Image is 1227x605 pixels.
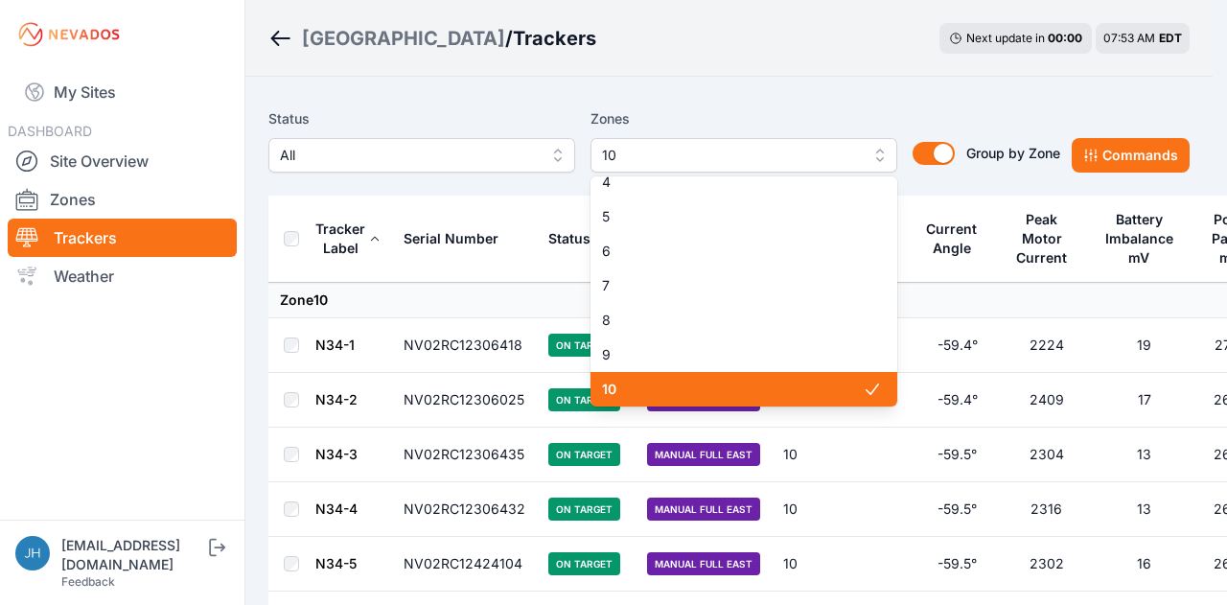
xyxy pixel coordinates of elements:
[602,207,863,226] span: 5
[590,138,897,173] button: 10
[602,345,863,364] span: 9
[602,311,863,330] span: 8
[602,173,863,192] span: 4
[602,144,859,167] span: 10
[590,176,897,407] div: 10
[602,276,863,295] span: 7
[602,242,863,261] span: 6
[602,380,863,399] span: 10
